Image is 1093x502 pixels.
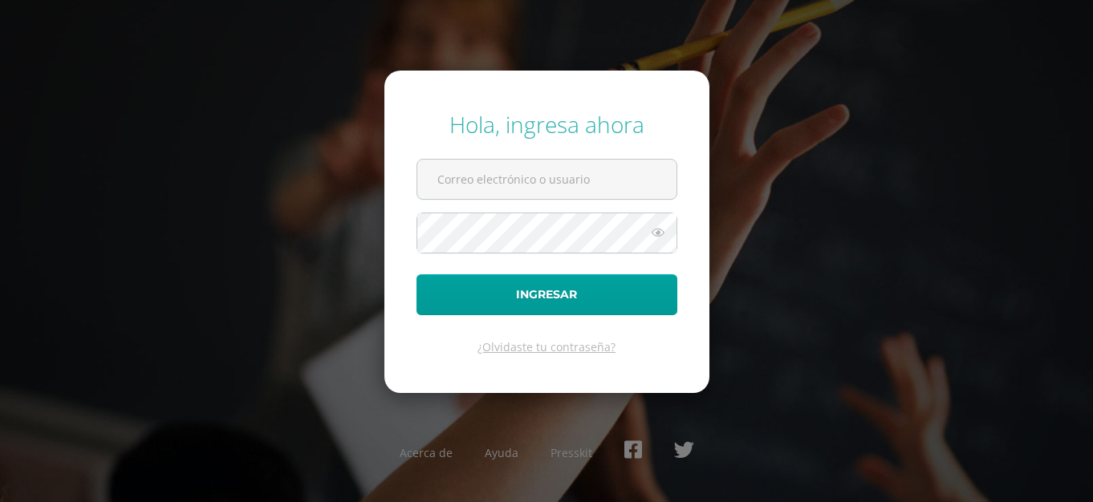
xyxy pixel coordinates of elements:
[551,445,592,460] a: Presskit
[485,445,518,460] a: Ayuda
[416,109,677,140] div: Hola, ingresa ahora
[417,160,677,199] input: Correo electrónico o usuario
[400,445,453,460] a: Acerca de
[477,339,616,354] a: ¿Olvidaste tu contraseña?
[416,274,677,315] button: Ingresar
